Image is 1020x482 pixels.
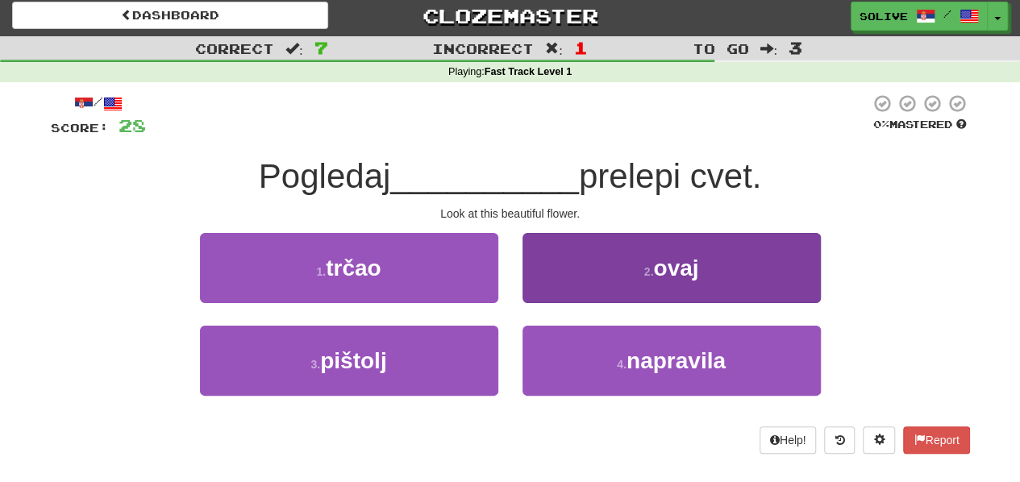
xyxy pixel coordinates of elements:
span: 7 [314,38,328,57]
button: Report [903,426,969,454]
span: 3 [789,38,802,57]
div: Look at this beautiful flower. [51,206,970,222]
a: Clozemaster [352,2,668,30]
button: 4.napravila [522,326,821,396]
small: 2 . [644,265,654,278]
span: solive [860,9,908,23]
span: prelepi cvet. [579,157,761,195]
div: Mastered [870,118,970,132]
span: To go [692,40,748,56]
span: Pogledaj [259,157,390,195]
span: 0 % [873,118,889,131]
button: 2.ovaj [522,233,821,303]
small: 1 . [316,265,326,278]
span: 28 [119,115,146,135]
span: Score: [51,121,109,135]
strong: Fast Track Level 1 [485,66,572,77]
span: Correct [195,40,274,56]
button: Round history (alt+y) [824,426,855,454]
a: Dashboard [12,2,328,29]
span: : [285,42,303,56]
span: 1 [574,38,588,57]
small: 3 . [310,358,320,371]
span: __________ [390,157,579,195]
span: napravila [627,348,726,373]
small: 4 . [617,358,627,371]
a: solive / [851,2,988,31]
button: 3.pištolj [200,326,498,396]
span: pištolj [320,348,386,373]
span: : [760,42,777,56]
span: ovaj [653,256,698,280]
div: / [51,93,146,114]
span: Incorrect [432,40,534,56]
span: trčao [326,256,381,280]
span: : [545,42,563,56]
button: Help! [760,426,817,454]
button: 1.trčao [200,233,498,303]
span: / [943,8,951,19]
